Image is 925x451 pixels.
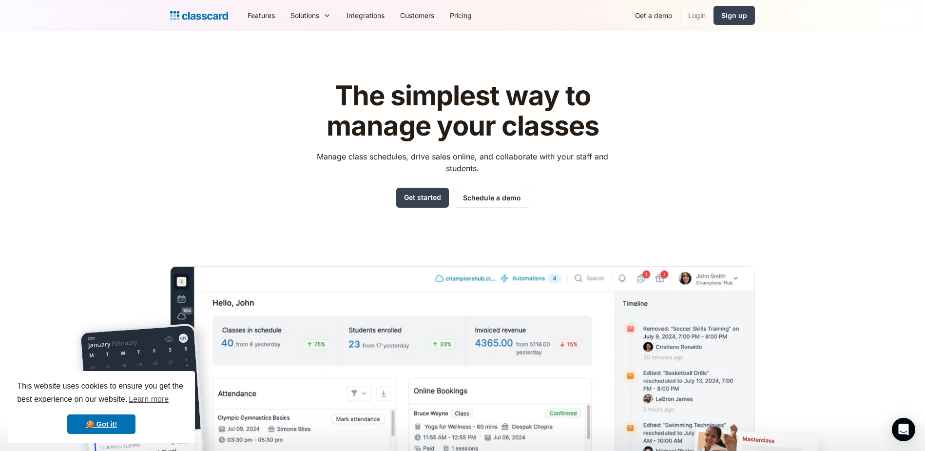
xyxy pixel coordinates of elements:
[290,10,319,20] div: Solutions
[8,371,195,443] div: cookieconsent
[892,418,915,441] div: Open Intercom Messenger
[396,188,449,208] a: Get started
[442,4,480,26] a: Pricing
[308,151,617,174] p: Manage class schedules, drive sales online, and collaborate with your staff and students.
[308,81,617,141] h1: The simplest way to manage your classes
[680,4,713,26] a: Login
[127,392,170,407] a: learn more about cookies
[392,4,442,26] a: Customers
[713,6,755,25] a: Sign up
[283,4,339,26] div: Solutions
[67,414,135,434] a: dismiss cookie message
[240,4,283,26] a: Features
[627,4,680,26] a: Get a demo
[339,4,392,26] a: Integrations
[17,380,186,407] span: This website uses cookies to ensure you get the best experience on our website.
[721,10,747,20] div: Sign up
[170,9,228,22] a: Logo
[455,188,529,208] a: Schedule a demo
